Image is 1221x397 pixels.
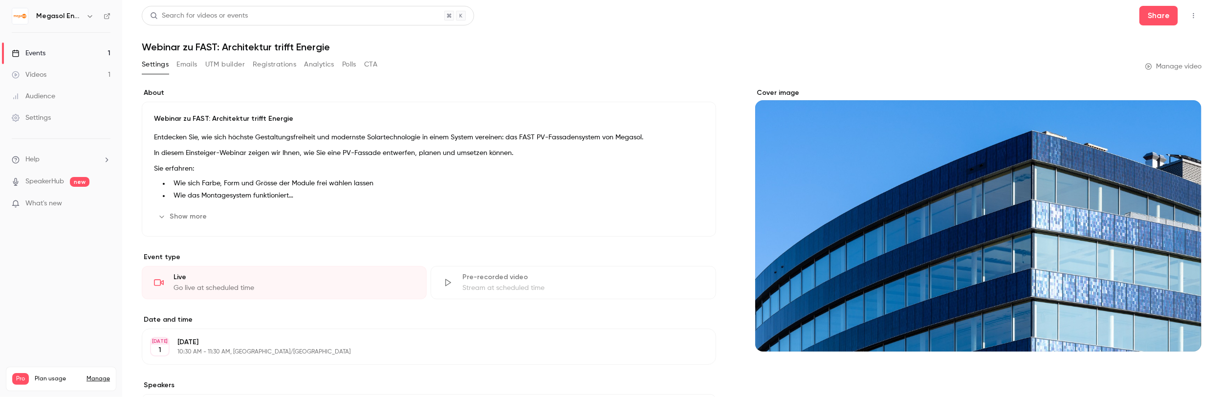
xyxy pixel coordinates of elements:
[462,283,703,293] div: Stream at scheduled time
[431,266,716,299] div: Pre-recorded videoStream at scheduled time
[205,57,245,72] button: UTM builder
[154,209,213,224] button: Show more
[177,348,664,356] p: 10:30 AM - 11:30 AM, [GEOGRAPHIC_DATA]/[GEOGRAPHIC_DATA]
[70,177,89,187] span: new
[142,380,716,390] label: Speakers
[170,178,704,189] li: Wie sich Farbe, Form und Grösse der Module frei wählen lassen
[25,176,64,187] a: SpeakerHub
[1139,6,1178,25] button: Share
[154,163,704,175] p: Sie erfahren:
[342,57,356,72] button: Polls
[142,57,169,72] button: Settings
[177,337,664,347] p: [DATE]
[12,48,45,58] div: Events
[35,375,81,383] span: Plan usage
[36,11,82,21] h6: Megasol Energie AG
[154,114,704,124] p: Webinar zu FAST: Architektur trifft Energie
[364,57,377,72] button: CTA
[12,113,51,123] div: Settings
[462,272,703,282] div: Pre-recorded video
[12,373,29,385] span: Pro
[158,345,161,355] p: 1
[174,272,414,282] div: Live
[12,70,46,80] div: Videos
[87,375,110,383] a: Manage
[154,147,704,159] p: In diesem Einsteiger-Webinar zeigen wir Ihnen, wie Sie eine PV-Fassade entwerfen, planen und umse...
[142,41,1201,53] h1: Webinar zu FAST: Architektur trifft Energie
[304,57,334,72] button: Analytics
[12,8,28,24] img: Megasol Energie AG
[142,88,716,98] label: About
[12,154,110,165] li: help-dropdown-opener
[25,154,40,165] span: Help
[151,338,169,345] div: [DATE]
[253,57,296,72] button: Registrations
[154,132,704,143] p: Entdecken Sie, wie sich höchste Gestaltungsfreiheit und modernste Solartechnologie in einem Syste...
[25,198,62,209] span: What's new
[12,91,55,101] div: Audience
[174,283,414,293] div: Go live at scheduled time
[176,57,197,72] button: Emails
[755,88,1202,98] label: Cover image
[1145,62,1201,71] a: Manage video
[142,252,716,262] p: Event type
[142,315,716,325] label: Date and time
[170,191,704,201] li: Wie das Montagesystem funktioniert
[755,88,1202,352] section: Cover image
[142,266,427,299] div: LiveGo live at scheduled time
[150,11,248,21] div: Search for videos or events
